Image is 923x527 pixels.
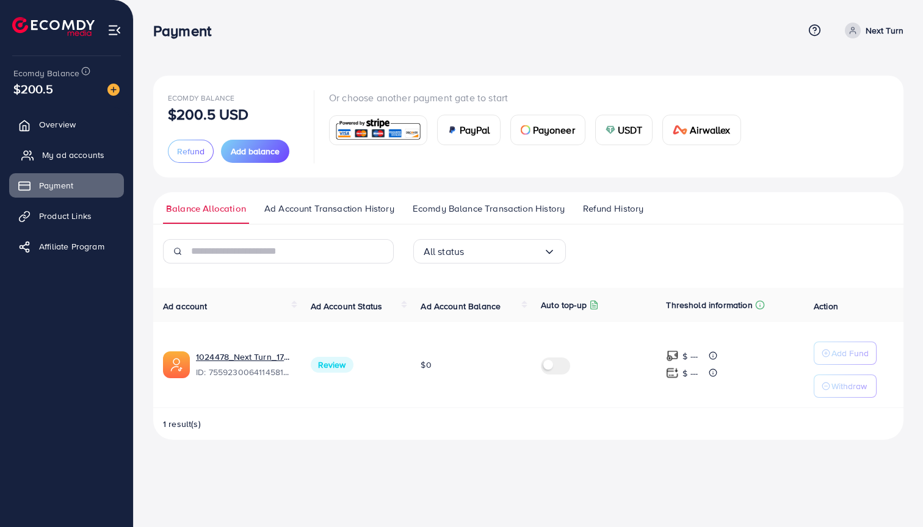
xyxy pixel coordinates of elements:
[510,115,585,145] a: cardPayoneer
[39,118,76,131] span: Overview
[311,357,353,373] span: Review
[595,115,653,145] a: cardUSDT
[153,22,221,40] h3: Payment
[39,240,104,253] span: Affiliate Program
[464,242,543,261] input: Search for option
[168,140,214,163] button: Refund
[231,145,280,157] span: Add balance
[168,93,234,103] span: Ecomdy Balance
[177,145,205,157] span: Refund
[196,351,291,379] div: <span class='underline'>1024478_Next Turn_1760020421652</span></br>7559230064114581521
[264,202,394,215] span: Ad Account Transaction History
[447,125,457,135] img: card
[163,351,190,378] img: ic-ads-acc.e4c84228.svg
[666,367,679,379] img: top-up amount
[606,125,615,135] img: card
[13,67,79,79] span: Ecomdy Balance
[168,107,249,121] p: $200.5 USD
[413,202,565,215] span: Ecomdy Balance Transaction History
[831,346,869,360] p: Add Fund
[9,234,124,259] a: Affiliate Program
[814,300,838,312] span: Action
[13,80,53,98] span: $200.5
[9,143,124,167] a: My ad accounts
[814,375,877,398] button: Withdraw
[9,173,124,198] a: Payment
[666,350,679,362] img: top-up amount
[871,472,914,518] iframe: Chat
[107,84,120,96] img: image
[541,298,587,312] p: Auto top-up
[460,123,490,137] span: PayPal
[421,300,501,312] span: Ad Account Balance
[673,125,687,135] img: card
[533,123,575,137] span: Payoneer
[437,115,501,145] a: cardPayPal
[166,202,246,215] span: Balance Allocation
[221,140,289,163] button: Add balance
[583,202,643,215] span: Refund History
[666,298,752,312] p: Threshold information
[424,242,465,261] span: All status
[521,125,530,135] img: card
[42,149,104,161] span: My ad accounts
[421,359,431,371] span: $0
[196,366,291,378] span: ID: 7559230064114581521
[333,117,423,143] img: card
[866,23,903,38] p: Next Turn
[311,300,383,312] span: Ad Account Status
[840,23,903,38] a: Next Turn
[39,210,92,222] span: Product Links
[413,239,566,263] div: Search for option
[329,90,751,105] p: Or choose another payment gate to start
[618,123,643,137] span: USDT
[39,179,73,192] span: Payment
[163,300,208,312] span: Ad account
[831,379,867,393] p: Withdraw
[690,123,730,137] span: Airwallex
[814,342,877,365] button: Add Fund
[682,349,698,364] p: $ ---
[196,351,291,363] a: 1024478_Next Turn_1760020421652
[329,115,427,145] a: card
[163,418,201,430] span: 1 result(s)
[682,366,698,381] p: $ ---
[107,23,121,37] img: menu
[12,17,95,36] img: logo
[662,115,740,145] a: cardAirwallex
[9,204,124,228] a: Product Links
[9,112,124,137] a: Overview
